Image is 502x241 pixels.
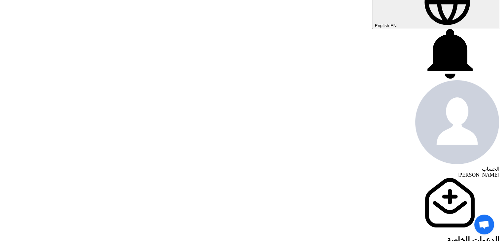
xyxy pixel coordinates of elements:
[390,23,397,28] span: EN
[375,23,389,28] span: English
[3,166,499,172] div: الحساب
[3,172,499,178] div: [PERSON_NAME]
[415,80,499,164] img: profile_test.png
[474,215,494,234] a: Open chat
